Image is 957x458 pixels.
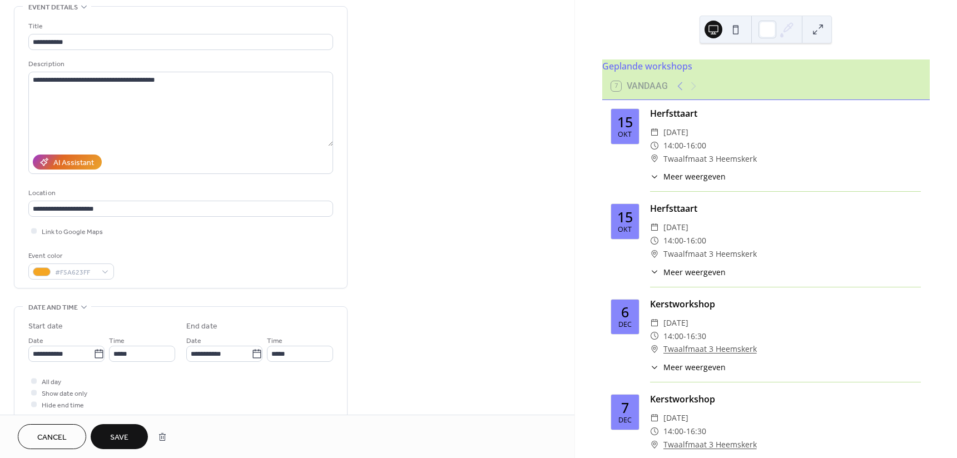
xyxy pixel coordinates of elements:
span: Time [267,335,282,347]
div: ​ [650,234,659,247]
div: 7 [621,401,629,415]
div: dec [618,321,632,328]
span: [DATE] [663,411,688,425]
span: Date [186,335,201,347]
div: ​ [650,139,659,152]
span: Date and time [28,302,78,313]
div: ​ [650,152,659,166]
div: ​ [650,438,659,451]
div: dec [618,417,632,424]
a: Twaalfmaat 3 Heemskerk [663,438,757,451]
div: ​ [650,361,659,373]
div: Herfsttaart [650,202,921,215]
div: Start date [28,321,63,332]
span: Cancel [37,432,67,444]
span: Date [28,335,43,347]
button: AI Assistant [33,155,102,170]
span: 14:00 [663,330,683,343]
span: - [683,330,686,343]
span: - [683,139,686,152]
button: ​Meer weergeven [650,171,726,182]
span: [DATE] [663,221,688,234]
div: Title [28,21,331,32]
span: - [683,425,686,438]
span: 14:00 [663,234,683,247]
div: ​ [650,316,659,330]
div: Kerstworkshop [650,297,921,311]
span: 14:00 [663,139,683,152]
button: ​Meer weergeven [650,266,726,278]
div: 15 [617,115,633,129]
span: [DATE] [663,316,688,330]
span: Show date only [42,388,87,400]
div: 6 [621,305,629,319]
span: 16:00 [686,139,706,152]
span: Link to Google Maps [42,226,103,238]
div: okt [618,131,632,138]
div: ​ [650,171,659,182]
button: Cancel [18,424,86,449]
div: Description [28,58,331,70]
span: #F5A623FF [55,267,96,278]
div: Geplande workshops [602,59,930,73]
span: Hide end time [42,400,84,411]
button: Save [91,424,148,449]
span: Meer weergeven [663,361,726,373]
span: 16:30 [686,330,706,343]
div: ​ [650,266,659,278]
div: ​ [650,342,659,356]
div: 15 [617,210,633,224]
span: All day [42,376,61,388]
div: okt [618,226,632,233]
div: End date [186,321,217,332]
div: ​ [650,247,659,261]
span: 16:00 [686,234,706,247]
div: Kerstworkshop [650,392,921,406]
span: Save [110,432,128,444]
span: Twaalfmaat 3 Heemskerk [663,247,757,261]
span: - [683,234,686,247]
button: ​Meer weergeven [650,361,726,373]
span: Event details [28,2,78,13]
span: 14:00 [663,425,683,438]
span: Twaalfmaat 3 Heemskerk [663,152,757,166]
div: ​ [650,330,659,343]
span: Time [109,335,125,347]
div: Location [28,187,331,199]
a: Twaalfmaat 3 Heemskerk [663,342,757,356]
span: Meer weergeven [663,171,726,182]
div: ​ [650,411,659,425]
span: Meer weergeven [663,266,726,278]
div: ​ [650,425,659,438]
div: ​ [650,221,659,234]
span: 16:30 [686,425,706,438]
div: Herfsttaart [650,107,921,120]
span: [DATE] [663,126,688,139]
div: AI Assistant [53,157,94,169]
div: ​ [650,126,659,139]
div: Event color [28,250,112,262]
